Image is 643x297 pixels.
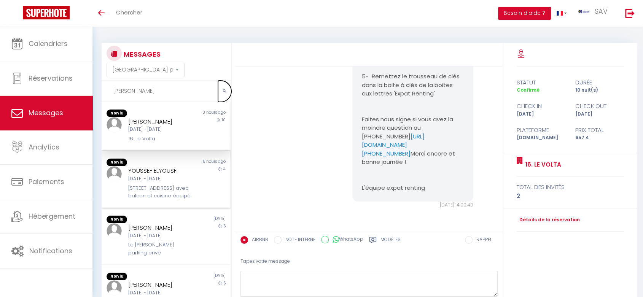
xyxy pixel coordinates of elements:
[362,132,425,157] a: [URL][DOMAIN_NAME][PHONE_NUMBER]
[517,192,624,201] div: 2
[122,46,161,63] h3: MESSAGES
[498,7,551,20] button: Besoin d'aide ?
[570,125,629,135] div: Prix total
[128,117,194,126] div: [PERSON_NAME]
[29,246,72,256] span: Notifications
[116,8,142,16] span: Chercher
[282,236,315,245] label: NOTE INTERNE
[223,280,226,286] span: 5
[29,108,63,118] span: Messages
[578,10,590,13] img: ...
[107,223,122,238] img: ...
[248,236,268,245] label: AIRBNB
[512,111,570,118] div: [DATE]
[29,39,68,48] span: Calendriers
[570,102,629,111] div: check out
[512,125,570,135] div: Plateforme
[107,280,122,295] img: ...
[107,216,127,223] span: Non lu
[512,102,570,111] div: check in
[29,177,64,186] span: Paiements
[128,280,194,289] div: [PERSON_NAME]
[23,6,70,19] img: Super Booking
[570,111,629,118] div: [DATE]
[107,159,127,166] span: Non lu
[107,166,122,181] img: ...
[166,110,231,117] div: 3 hours ago
[166,216,231,223] div: [DATE]
[570,87,629,94] div: 10 nuit(s)
[128,232,194,240] div: [DATE] - [DATE]
[128,166,194,175] div: YOUSSEF ELYOUSFI
[570,78,629,87] div: durée
[128,241,194,257] div: Le [PERSON_NAME] parking privé
[128,223,194,232] div: [PERSON_NAME]
[102,81,231,102] input: Rechercher un mot clé
[29,211,75,221] span: Hébergement
[107,273,127,280] span: Non lu
[128,289,194,297] div: [DATE] - [DATE]
[128,126,194,133] div: [DATE] - [DATE]
[128,135,194,143] div: 16. Le Volta
[166,159,231,166] div: 5 hours ago
[329,236,363,244] label: WhatsApp
[352,202,473,209] div: [DATE] 14:00:40
[223,223,226,229] span: 5
[107,117,122,132] img: ...
[380,236,401,246] label: Modèles
[240,252,498,271] div: Tapez votre message
[107,110,127,117] span: Non lu
[473,236,492,245] label: RAPPEL
[512,78,570,87] div: statut
[625,8,635,18] img: logout
[570,134,629,141] div: 657.4
[523,160,561,169] a: 16. Le Volta
[517,216,580,224] a: Détails de la réservation
[595,6,608,16] span: SAV
[128,175,194,183] div: [DATE] - [DATE]
[517,183,624,192] div: total des invités
[512,134,570,141] div: [DOMAIN_NAME]
[29,73,73,83] span: Réservations
[29,142,59,152] span: Analytics
[222,117,226,123] span: 10
[517,87,540,93] span: Confirmé
[166,273,231,280] div: [DATE]
[223,166,226,172] span: 4
[128,184,194,200] div: [STREET_ADDRESS] avec balcon et cuisine équipé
